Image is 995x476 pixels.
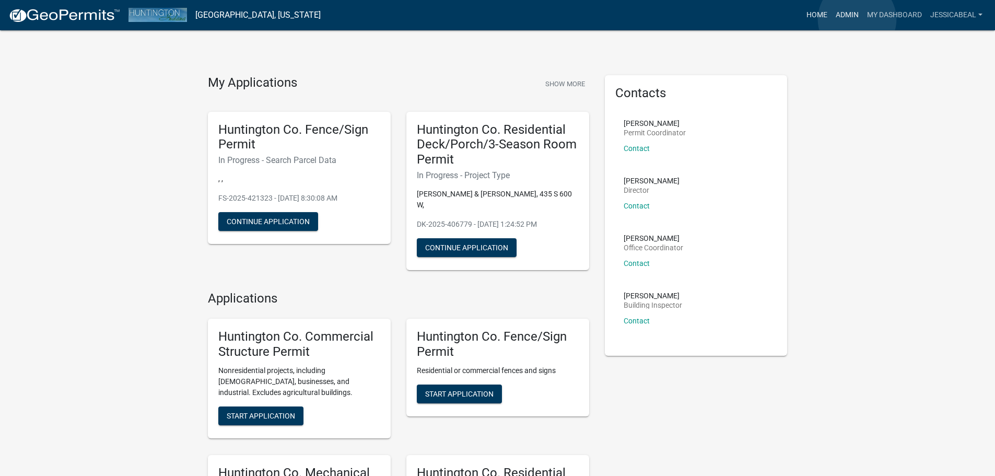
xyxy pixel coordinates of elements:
a: Contact [624,317,650,325]
button: Show More [541,75,589,92]
a: Home [802,5,832,25]
img: Huntington County, Indiana [128,8,187,22]
h4: My Applications [208,75,297,91]
p: [PERSON_NAME] [624,292,682,299]
button: Start Application [218,407,303,425]
p: [PERSON_NAME] [624,235,683,242]
a: Contact [624,259,650,268]
button: Continue Application [417,238,517,257]
h5: Contacts [615,86,777,101]
h5: Huntington Co. Residential Deck/Porch/3-Season Room Permit [417,122,579,167]
h5: Huntington Co. Commercial Structure Permit [218,329,380,359]
a: Admin [832,5,863,25]
h6: In Progress - Search Parcel Data [218,155,380,165]
p: Permit Coordinator [624,129,686,136]
a: JessicaBeal [926,5,987,25]
button: Continue Application [218,212,318,231]
p: [PERSON_NAME] [624,120,686,127]
h5: Huntington Co. Fence/Sign Permit [417,329,579,359]
button: Start Application [417,385,502,403]
p: Office Coordinator [624,244,683,251]
p: Nonresidential projects, including [DEMOGRAPHIC_DATA], businesses, and industrial. Excludes agric... [218,365,380,398]
h6: In Progress - Project Type [417,170,579,180]
p: Building Inspector [624,301,682,309]
h4: Applications [208,291,589,306]
a: [GEOGRAPHIC_DATA], [US_STATE] [195,6,321,24]
p: DK-2025-406779 - [DATE] 1:24:52 PM [417,219,579,230]
p: [PERSON_NAME] & [PERSON_NAME], 435 S 600 W, [417,189,579,211]
a: Contact [624,144,650,153]
p: [PERSON_NAME] [624,177,680,184]
p: Director [624,187,680,194]
h5: Huntington Co. Fence/Sign Permit [218,122,380,153]
a: My Dashboard [863,5,926,25]
p: FS-2025-421323 - [DATE] 8:30:08 AM [218,193,380,204]
a: Contact [624,202,650,210]
span: Start Application [227,412,295,420]
p: Residential or commercial fences and signs [417,365,579,376]
span: Start Application [425,390,494,398]
p: , , [218,173,380,184]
